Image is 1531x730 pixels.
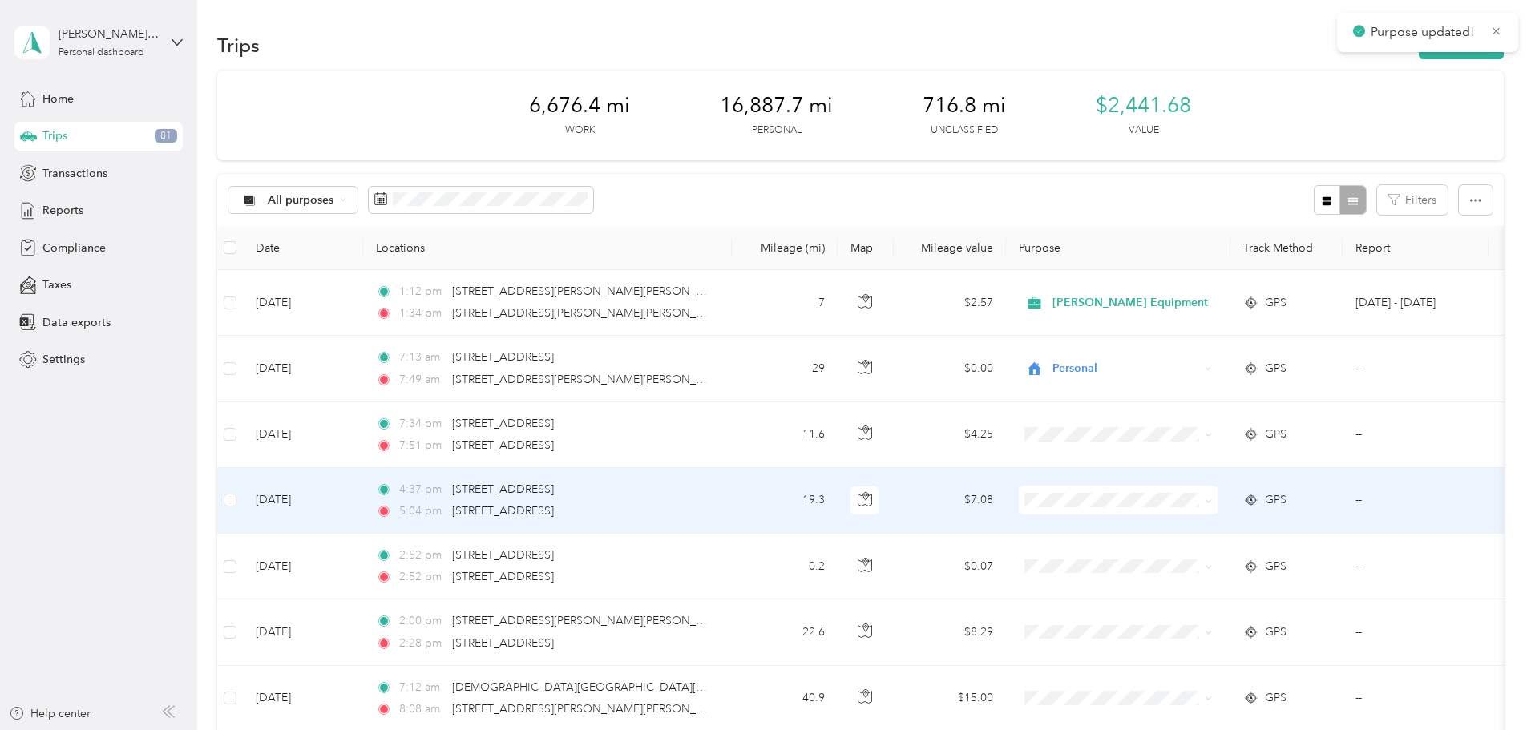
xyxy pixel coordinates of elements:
h1: Trips [217,37,260,54]
td: $2.57 [894,270,1006,336]
span: 7:13 am [399,349,445,366]
td: -- [1343,468,1489,534]
td: -- [1343,336,1489,401]
span: [PERSON_NAME] Equipment [1052,294,1208,312]
th: Purpose [1006,226,1230,270]
td: [DATE] [243,270,363,336]
span: [STREET_ADDRESS][PERSON_NAME][PERSON_NAME] [452,284,732,298]
span: 2:52 pm [399,568,445,586]
span: [STREET_ADDRESS][PERSON_NAME][PERSON_NAME] [452,614,732,627]
td: -- [1343,599,1489,665]
span: 6,676.4 mi [529,93,630,119]
td: Sep 1 - 30, 2025 [1343,270,1489,336]
span: Home [42,91,74,107]
td: $4.25 [894,402,1006,468]
td: [DATE] [243,468,363,534]
td: [DATE] [243,336,363,401]
span: 1:12 pm [399,283,445,300]
span: 4:37 pm [399,481,445,498]
button: Help center [9,705,91,722]
span: 7:49 am [399,371,445,389]
span: 16,887.7 mi [720,93,833,119]
td: [DATE] [243,534,363,599]
button: Filters [1377,185,1448,215]
span: [DEMOGRAPHIC_DATA][GEOGRAPHIC_DATA][PERSON_NAME][PERSON_NAME], [GEOGRAPHIC_DATA] [452,680,992,694]
td: [DATE] [243,402,363,468]
span: [STREET_ADDRESS] [452,504,554,518]
td: 22.6 [732,599,838,665]
span: GPS [1265,623,1287,641]
span: Compliance [42,240,106,256]
span: [STREET_ADDRESS] [452,482,554,496]
span: GPS [1265,491,1287,509]
span: 2:28 pm [399,635,445,652]
span: [STREET_ADDRESS] [452,417,554,430]
span: GPS [1265,425,1287,443]
span: Reports [42,202,83,219]
th: Locations [363,226,732,270]
td: 0.2 [732,534,838,599]
th: Mileage (mi) [732,226,838,270]
p: Purpose updated! [1371,22,1478,42]
span: [STREET_ADDRESS][PERSON_NAME][PERSON_NAME] [452,373,732,386]
td: 7 [732,270,838,336]
span: Settings [42,351,85,368]
span: [STREET_ADDRESS][PERSON_NAME][PERSON_NAME] [452,702,732,716]
div: [PERSON_NAME] [PERSON_NAME] [59,26,159,42]
th: Mileage value [894,226,1006,270]
span: 81 [155,129,177,143]
span: 716.8 mi [923,93,1006,119]
th: Report [1343,226,1489,270]
iframe: Everlance-gr Chat Button Frame [1441,640,1531,730]
span: $2,441.68 [1096,93,1191,119]
span: 7:12 am [399,679,445,696]
span: All purposes [268,195,334,206]
p: Value [1129,123,1159,138]
span: GPS [1265,360,1287,377]
span: Personal [1052,360,1199,377]
th: Track Method [1230,226,1343,270]
th: Map [838,226,894,270]
td: $8.29 [894,599,1006,665]
td: [DATE] [243,599,363,665]
td: 29 [732,336,838,401]
span: 7:34 pm [399,415,445,433]
td: $0.00 [894,336,1006,401]
td: -- [1343,402,1489,468]
span: [STREET_ADDRESS] [452,570,554,583]
span: 7:51 pm [399,437,445,454]
span: [STREET_ADDRESS] [452,548,554,562]
span: Transactions [42,165,107,182]
p: Work [565,123,595,138]
th: Date [243,226,363,270]
td: 19.3 [732,468,838,534]
span: GPS [1265,689,1287,707]
span: 1:34 pm [399,305,445,322]
td: 11.6 [732,402,838,468]
span: Taxes [42,276,71,293]
span: 8:08 am [399,700,445,718]
div: Personal dashboard [59,48,144,58]
span: 5:04 pm [399,502,445,520]
td: $7.08 [894,468,1006,534]
span: 2:00 pm [399,612,445,630]
span: [STREET_ADDRESS] [452,350,554,364]
span: Trips [42,127,67,144]
span: Data exports [42,314,111,331]
span: [STREET_ADDRESS][PERSON_NAME][PERSON_NAME] [452,306,732,320]
p: Unclassified [931,123,998,138]
span: [STREET_ADDRESS] [452,636,554,650]
p: Personal [752,123,802,138]
span: 2:52 pm [399,546,445,564]
td: $0.07 [894,534,1006,599]
span: [STREET_ADDRESS] [452,438,554,452]
td: -- [1343,534,1489,599]
span: GPS [1265,294,1287,312]
span: GPS [1265,558,1287,575]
